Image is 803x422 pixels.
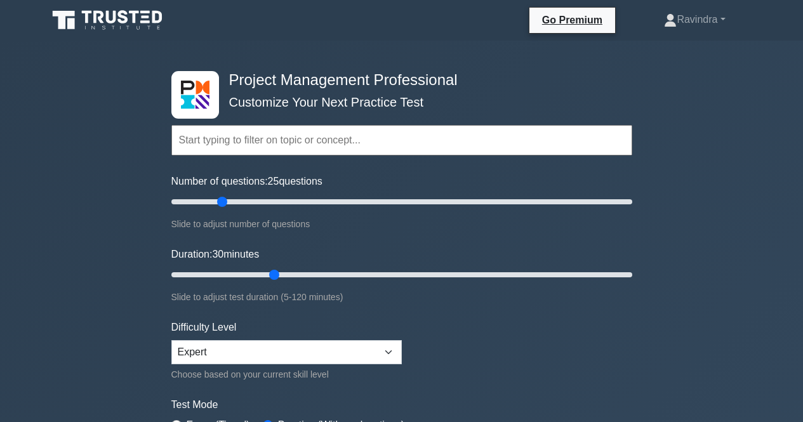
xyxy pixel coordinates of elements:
[171,289,632,305] div: Slide to adjust test duration (5-120 minutes)
[171,174,322,189] label: Number of questions: questions
[212,249,223,260] span: 30
[171,216,632,232] div: Slide to adjust number of questions
[171,247,260,262] label: Duration: minutes
[171,367,402,382] div: Choose based on your current skill level
[224,71,570,89] h4: Project Management Professional
[268,176,279,187] span: 25
[634,7,755,32] a: Ravindra
[171,125,632,155] input: Start typing to filter on topic or concept...
[171,397,632,412] label: Test Mode
[534,12,610,28] a: Go Premium
[171,320,237,335] label: Difficulty Level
